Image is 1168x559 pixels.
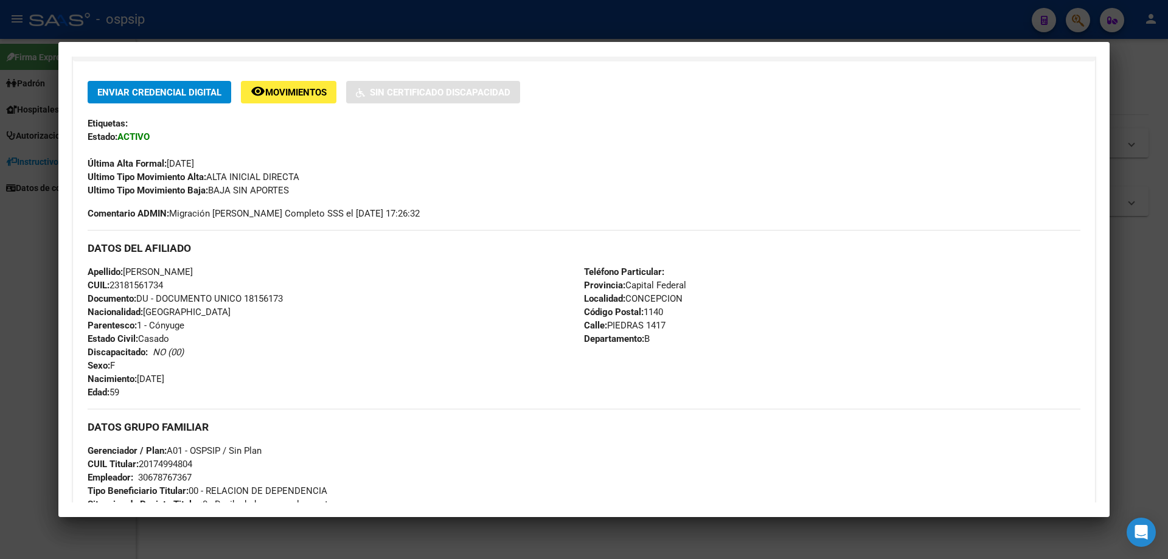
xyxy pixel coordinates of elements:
span: 1 - Cónyuge [88,320,184,331]
span: 20174994804 [88,459,192,470]
strong: Situacion de Revista Titular: [88,499,203,510]
span: Casado [88,333,169,344]
span: Movimientos [265,87,327,98]
strong: Comentario ADMIN: [88,208,169,219]
strong: ACTIVO [117,131,150,142]
span: Capital Federal [584,280,686,291]
span: 00 - RELACION DE DEPENDENCIA [88,485,327,496]
strong: Parentesco: [88,320,137,331]
strong: Estado Civil: [88,333,138,344]
span: DU - DOCUMENTO UNICO 18156173 [88,293,283,304]
strong: Código Postal: [584,307,644,318]
strong: Documento: [88,293,136,304]
strong: Estado: [88,131,117,142]
i: NO (00) [153,347,184,358]
strong: Última Alta Formal: [88,158,167,169]
strong: Etiquetas: [88,118,128,129]
strong: Edad: [88,387,109,398]
strong: Gerenciador / Plan: [88,445,167,456]
div: Open Intercom Messenger [1127,518,1156,547]
span: [DATE] [88,373,164,384]
span: 0 - Recibe haberes regularmente [88,499,333,510]
strong: Ultimo Tipo Movimiento Baja: [88,185,208,196]
strong: Teléfono Particular: [584,266,664,277]
strong: Apellido: [88,266,123,277]
strong: CUIL: [88,280,109,291]
strong: CUIL Titular: [88,459,139,470]
button: Enviar Credencial Digital [88,81,231,103]
strong: Calle: [584,320,607,331]
span: [GEOGRAPHIC_DATA] [88,307,231,318]
mat-icon: remove_red_eye [251,84,265,99]
h3: DATOS DEL AFILIADO [88,241,1080,255]
button: Sin Certificado Discapacidad [346,81,520,103]
button: Movimientos [241,81,336,103]
strong: Tipo Beneficiario Titular: [88,485,189,496]
strong: Ultimo Tipo Movimiento Alta: [88,172,206,182]
span: 23181561734 [88,280,163,291]
span: PIEDRAS 1417 [584,320,666,331]
span: Migración [PERSON_NAME] Completo SSS el [DATE] 17:26:32 [88,207,420,220]
span: Enviar Credencial Digital [97,87,221,98]
span: F [88,360,115,371]
span: [DATE] [88,158,194,169]
strong: Provincia: [584,280,625,291]
span: 59 [88,387,119,398]
span: A01 - OSPSIP / Sin Plan [88,445,262,456]
h3: DATOS GRUPO FAMILIAR [88,420,1080,434]
span: [PERSON_NAME] [88,266,193,277]
strong: Sexo: [88,360,110,371]
strong: Localidad: [584,293,625,304]
strong: Nacionalidad: [88,307,143,318]
strong: Empleador: [88,472,133,483]
span: CONCEPCION [584,293,683,304]
div: 30678767367 [138,471,192,484]
span: B [584,333,650,344]
strong: Departamento: [584,333,644,344]
span: Sin Certificado Discapacidad [370,87,510,98]
strong: Discapacitado: [88,347,148,358]
span: 1140 [584,307,663,318]
span: ALTA INICIAL DIRECTA [88,172,299,182]
strong: Nacimiento: [88,373,137,384]
span: BAJA SIN APORTES [88,185,289,196]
